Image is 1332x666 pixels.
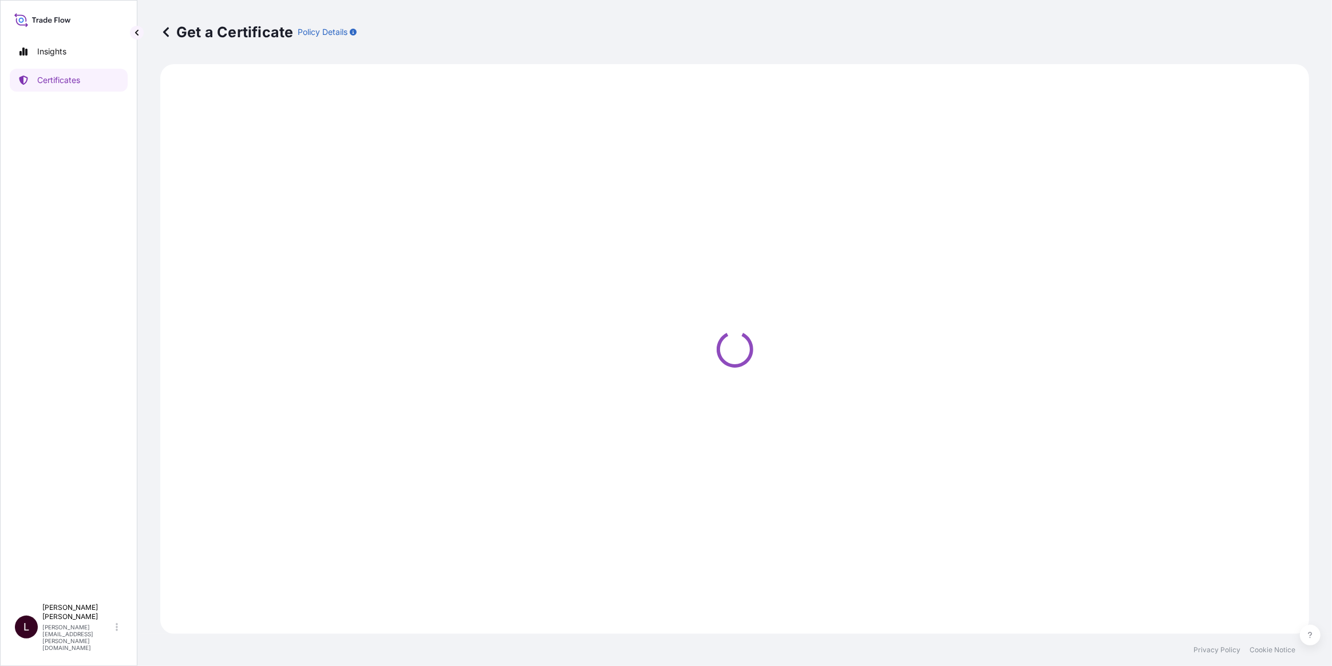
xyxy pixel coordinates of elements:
[10,69,128,92] a: Certificates
[167,71,1302,627] div: Loading
[10,40,128,63] a: Insights
[1193,645,1240,655] a: Privacy Policy
[37,74,80,86] p: Certificates
[1250,645,1295,655] a: Cookie Notice
[42,603,113,621] p: [PERSON_NAME] [PERSON_NAME]
[23,621,29,633] span: L
[298,26,347,38] p: Policy Details
[42,624,113,651] p: [PERSON_NAME][EMAIL_ADDRESS][PERSON_NAME][DOMAIN_NAME]
[37,46,66,57] p: Insights
[160,23,293,41] p: Get a Certificate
